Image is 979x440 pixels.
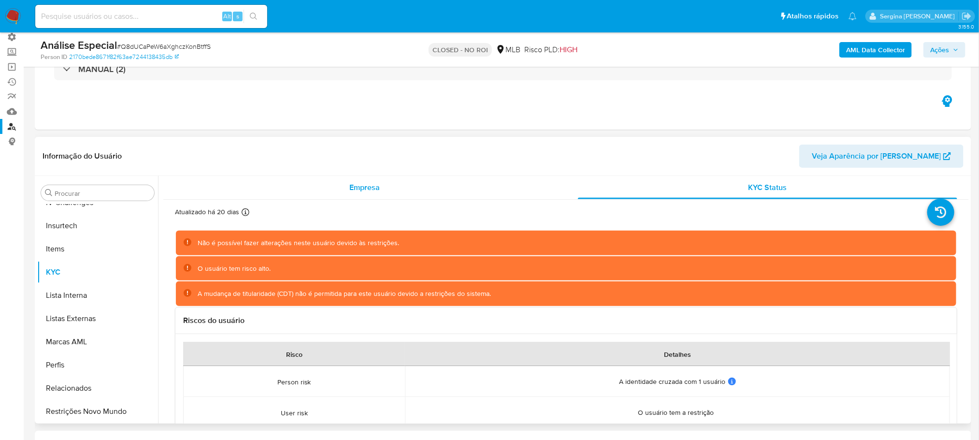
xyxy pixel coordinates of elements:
span: Atalhos rápidos [787,11,839,21]
button: Relacionados [37,377,158,400]
button: search-icon [244,10,263,23]
span: KYC Status [748,182,787,193]
p: sergina.neta@mercadolivre.com [880,12,958,21]
div: MLB [496,44,520,55]
button: Listas Externas [37,307,158,330]
h3: MANUAL (2) [78,64,126,74]
b: Person ID [41,53,67,61]
p: Atualizado há 20 dias [175,207,239,217]
button: Veja Aparência por [PERSON_NAME] [799,145,964,168]
p: CLOSED - NO ROI [429,43,492,57]
a: Sair [962,11,972,21]
input: Pesquise usuários ou casos... [35,10,267,23]
span: Veja Aparência por [PERSON_NAME] [812,145,941,168]
h1: Informação do Usuário [43,151,122,161]
input: Procurar [55,189,150,198]
button: Insurtech [37,214,158,237]
button: Items [37,237,158,261]
button: Lista Interna [37,284,158,307]
span: Alt [223,12,231,21]
span: Risco PLD: [524,44,577,55]
span: Empresa [349,182,380,193]
button: Procurar [45,189,53,197]
button: Ações [923,42,965,58]
button: AML Data Collector [839,42,912,58]
b: Análise Especial [41,37,117,53]
a: 2170bede8671f82f63ae7244138435db [69,53,179,61]
b: AML Data Collector [846,42,905,58]
button: Restrições Novo Mundo [37,400,158,423]
button: KYC [37,261,158,284]
span: s [236,12,239,21]
button: Perfis [37,353,158,377]
span: # Q8dUCaPeW6aXghczKonBtffS [117,42,211,51]
div: MANUAL (2) [54,58,952,80]
span: Ações [930,42,949,58]
button: Marcas AML [37,330,158,353]
span: HIGH [560,44,577,55]
span: 3.155.0 [958,23,974,30]
a: Notificações [849,12,857,20]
